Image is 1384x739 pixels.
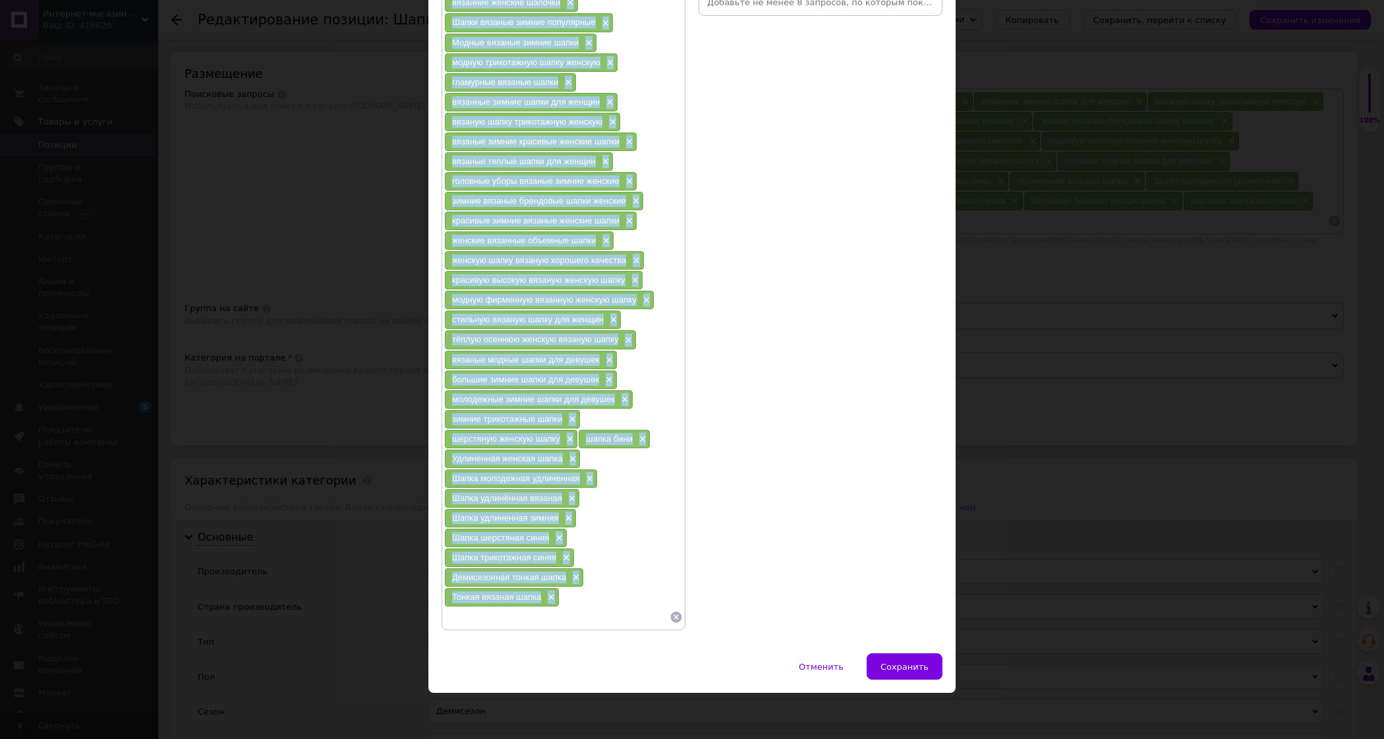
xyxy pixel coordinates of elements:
[452,552,556,562] span: Шапка трикотажная синяя
[452,572,566,582] span: Демисезонная тонкая шапка
[452,414,562,424] span: зимние трикотажные шапки
[629,196,640,207] span: ×
[562,513,573,524] span: ×
[452,38,579,47] span: Модные вязаные зимние шапки
[452,275,625,285] span: красивую высокую вязаную женскую шапку
[452,117,602,127] span: вязаную шапку трикотажную женскую
[452,57,600,67] span: модную трикотажную шапку женскую
[13,13,947,41] p: Женская трикотажная шапка молочного цвета – это модный и практичный аксессуар, который станет иде...
[623,136,633,148] span: ×
[452,454,563,463] span: Удлиненная женская шапка
[599,156,610,167] span: ×
[452,176,620,186] span: головные уборы вязаные зимние женские
[560,552,570,564] span: ×
[565,493,576,504] span: ×
[452,156,596,166] span: вязаные теплые шапки для женщин
[563,434,574,445] span: ×
[562,77,572,88] span: ×
[603,97,614,108] span: ×
[799,662,844,672] span: Отменить
[13,13,947,121] body: Визуальный текстовый редактор, 3667E10D-EA53-493C-B0E6-176317CDE11F
[582,38,592,49] span: ×
[880,662,929,672] span: Сохранить
[452,394,615,404] span: молодежные зимние шапки для девушек
[452,493,562,503] span: Шапка удлинённая вязаная
[452,473,580,483] span: Шапка молодежная удлиненная
[586,434,633,444] span: шапка бини
[629,255,640,266] span: ×
[452,17,596,27] span: Шапки вязаные зимние популярные
[629,275,639,286] span: ×
[452,196,626,206] span: зимние вязаные брендовые шапки женские
[569,572,580,583] span: ×
[13,85,947,99] p: Если вы ищете теплую, удобную и красивую шапку – эта модель станет отличным решением для вашего г...
[452,513,559,523] span: Шапка удлиненная зимняя
[636,434,647,445] span: ×
[621,335,632,346] span: ×
[640,295,650,306] span: ×
[606,117,616,128] span: ×
[599,18,610,29] span: ×
[623,176,633,187] span: ×
[452,136,620,146] span: вязаные зимние красивые женские шапки
[452,355,600,365] span: вязаные модные шапки для девушек
[603,355,614,366] span: ×
[452,235,596,245] span: женские вязанные объемные шапки
[452,374,599,384] span: большие зимние шапки для девушек
[452,314,604,324] span: стильную вязаную шапку для женщин
[623,216,633,227] span: ×
[583,473,594,485] span: ×
[618,394,629,405] span: ×
[785,653,857,680] button: Отменить
[452,533,549,543] span: Шапка шерстяная синяя
[566,454,577,465] span: ×
[452,255,626,265] span: женскую шапку вязаную хорошего качества
[565,414,576,425] span: ×
[867,653,942,680] button: Сохранить
[452,295,637,305] span: модную фирменную вязанную женскую шапку
[452,334,618,344] span: тёплую осеннюю женскую вязаную шапку
[452,592,541,602] span: Тонкая вязаная шапка
[599,235,610,247] span: ×
[452,97,600,107] span: вязанные зимние шапки для женщин
[604,57,614,69] span: ×
[602,374,613,386] span: ×
[13,49,947,77] p: Шапка хорошо сохраняет тепло, подходит для ежедневной носки и легко сочетается с куртками, пальто...
[452,216,620,225] span: красивые зимние вязаные женские шапки
[607,314,618,326] span: ×
[452,77,558,87] span: гламурные вязаные шапки
[544,592,555,603] span: ×
[552,533,563,544] span: ×
[452,434,560,444] span: шерстяную женскую шапку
